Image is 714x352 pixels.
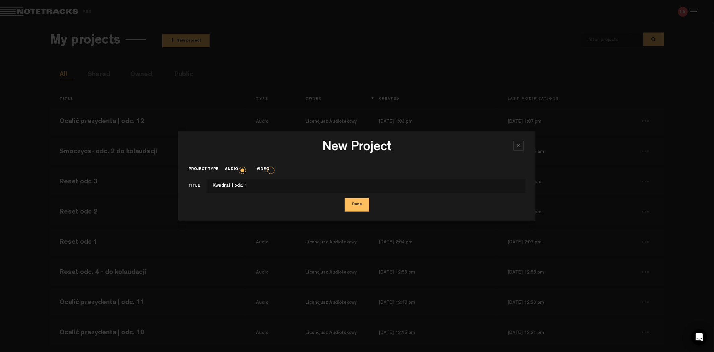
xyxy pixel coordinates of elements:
[188,183,207,191] label: Title
[225,167,245,172] label: Audio
[207,179,526,193] input: This field cannot contain only space(s)
[188,140,526,157] h3: New Project
[691,329,707,345] div: Open Intercom Messenger
[188,167,225,172] label: Project type
[257,167,276,172] label: Video
[345,198,369,212] button: Done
